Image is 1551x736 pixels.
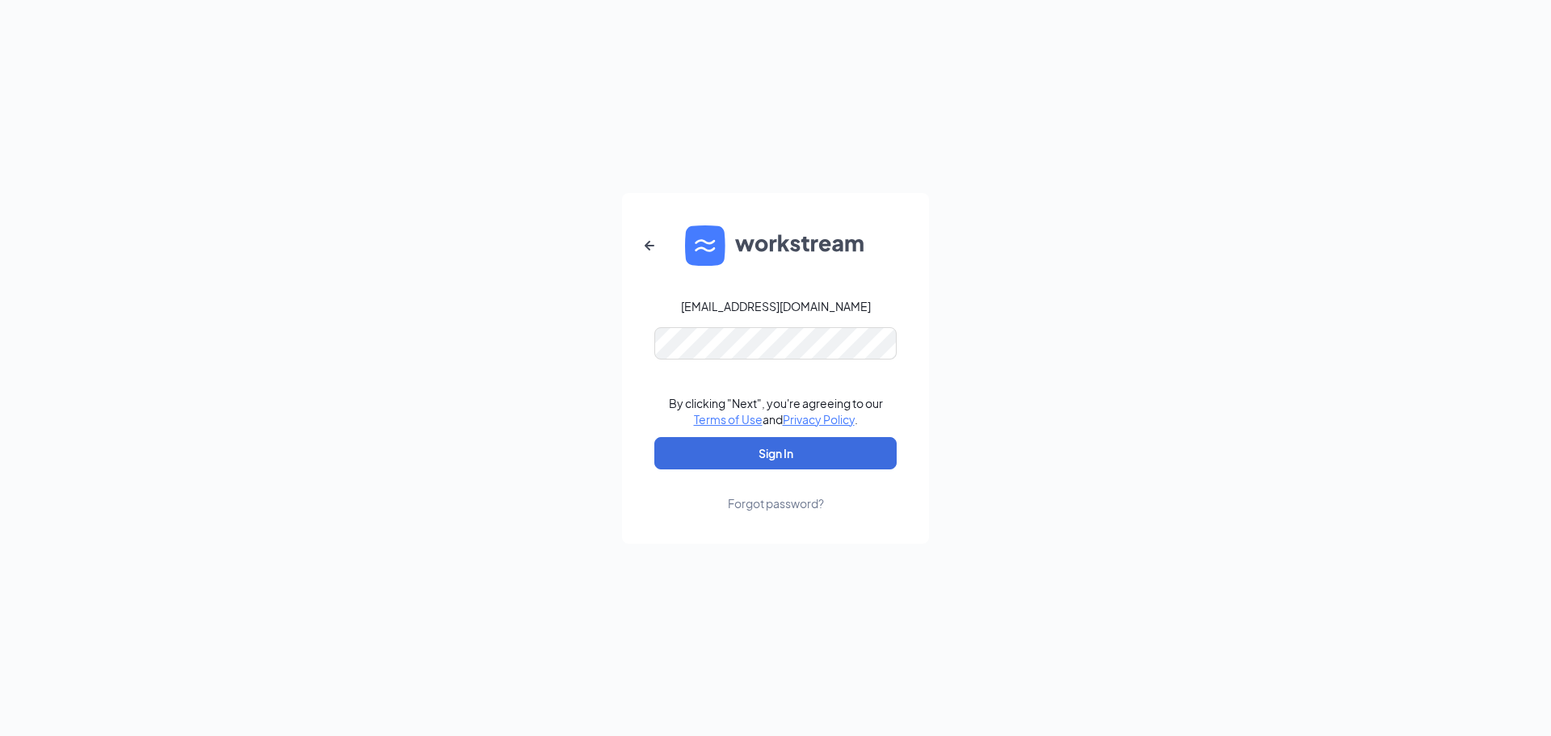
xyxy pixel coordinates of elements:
[783,412,855,427] a: Privacy Policy
[681,298,871,314] div: [EMAIL_ADDRESS][DOMAIN_NAME]
[685,225,866,266] img: WS logo and Workstream text
[654,437,897,469] button: Sign In
[728,469,824,511] a: Forgot password?
[640,236,659,255] svg: ArrowLeftNew
[728,495,824,511] div: Forgot password?
[669,395,883,427] div: By clicking "Next", you're agreeing to our and .
[694,412,763,427] a: Terms of Use
[630,226,669,265] button: ArrowLeftNew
